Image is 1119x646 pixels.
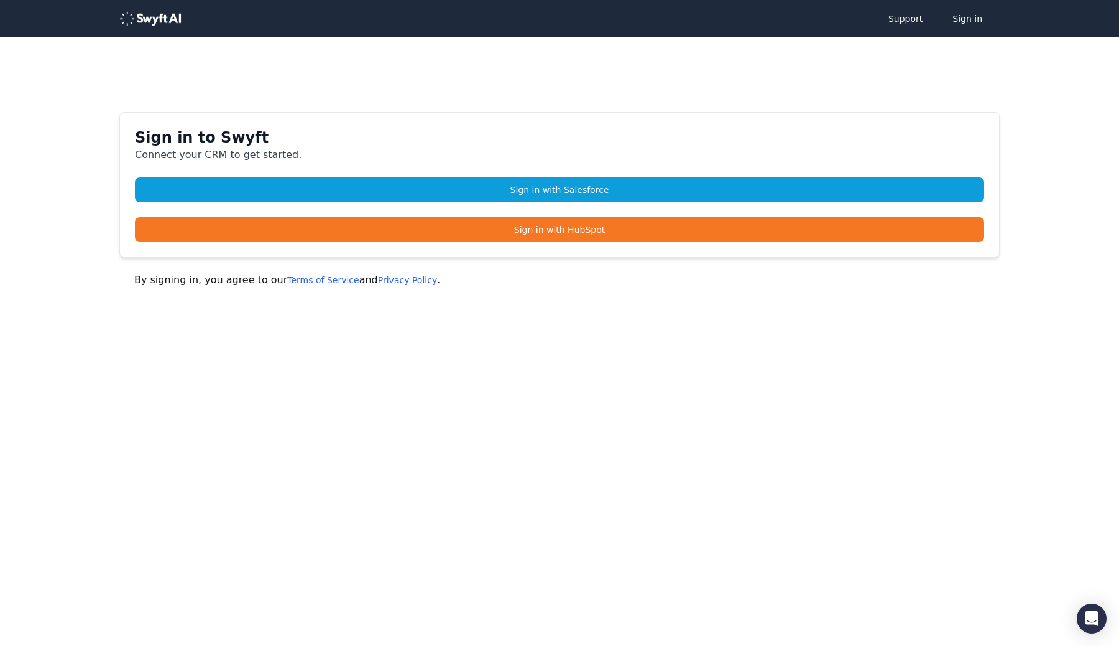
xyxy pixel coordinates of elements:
[940,6,995,31] button: Sign in
[119,11,182,26] img: logo-488353a97b7647c9773e25e94dd66c4536ad24f66c59206894594c5eb3334934.png
[378,275,437,285] a: Privacy Policy
[1077,604,1107,634] div: Open Intercom Messenger
[876,6,935,31] a: Support
[135,217,984,242] a: Sign in with HubSpot
[287,275,359,285] a: Terms of Service
[135,147,984,162] p: Connect your CRM to get started.
[134,273,985,288] p: By signing in, you agree to our and .
[135,177,984,202] a: Sign in with Salesforce
[135,128,984,147] h1: Sign in to Swyft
